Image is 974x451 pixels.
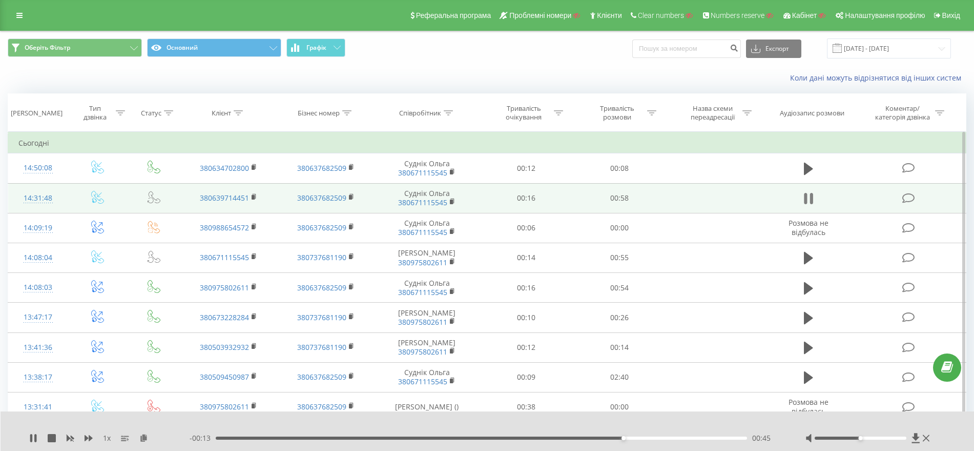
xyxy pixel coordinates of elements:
[398,168,447,178] a: 380671115545
[297,252,346,262] a: 380737681190
[141,109,161,117] div: Статус
[18,367,57,387] div: 13:38:17
[573,362,667,392] td: 02:40
[375,362,479,392] td: Суднік Ольга
[621,436,626,440] div: Accessibility label
[416,11,491,19] span: Реферальна програма
[11,109,63,117] div: [PERSON_NAME]
[398,377,447,386] a: 380671115545
[200,342,249,352] a: 380503932932
[590,104,645,122] div: Тривалість розмови
[297,312,346,322] a: 380737681190
[480,392,573,422] td: 00:38
[200,372,249,382] a: 380509450987
[480,303,573,332] td: 00:10
[200,283,249,292] a: 380975802611
[297,193,346,203] a: 380637682509
[200,223,249,232] a: 380988654572
[398,347,447,357] a: 380975802611
[286,38,345,57] button: Графік
[632,40,741,58] input: Пошук за номером
[573,153,667,183] td: 00:08
[509,11,571,19] span: Проблемні номери
[480,183,573,213] td: 00:16
[399,109,441,117] div: Співробітник
[200,163,249,173] a: 380634702800
[638,11,684,19] span: Clear numbers
[375,213,479,243] td: Суднік Ольга
[752,433,771,443] span: 00:45
[480,153,573,183] td: 00:12
[398,227,447,237] a: 380671115545
[103,433,111,443] span: 1 x
[18,307,57,327] div: 13:47:17
[573,392,667,422] td: 00:00
[375,332,479,362] td: [PERSON_NAME]
[573,332,667,362] td: 00:14
[200,312,249,322] a: 380673228284
[480,362,573,392] td: 00:09
[297,163,346,173] a: 380637682509
[18,397,57,417] div: 13:31:41
[746,40,801,58] button: Експорт
[780,109,844,117] div: Аудіозапис розмови
[25,44,70,52] span: Оберіть Фільтр
[873,104,932,122] div: Коментар/категорія дзвінка
[375,392,479,422] td: [PERSON_NAME] ()
[190,433,216,443] span: - 00:13
[18,338,57,358] div: 13:41:36
[375,243,479,272] td: [PERSON_NAME]
[573,213,667,243] td: 00:00
[573,243,667,272] td: 00:55
[200,252,249,262] a: 380671115545
[212,109,231,117] div: Клієнт
[200,193,249,203] a: 380639714451
[298,109,340,117] div: Бізнес номер
[18,278,57,298] div: 14:08:03
[375,183,479,213] td: Суднік Ольга
[147,38,281,57] button: Основний
[375,153,479,183] td: Суднік Ольга
[942,11,960,19] span: Вихід
[306,44,326,51] span: Графік
[398,258,447,267] a: 380975802611
[573,303,667,332] td: 00:26
[685,104,740,122] div: Назва схеми переадресації
[297,372,346,382] a: 380637682509
[845,11,925,19] span: Налаштування профілю
[297,342,346,352] a: 380737681190
[398,317,447,327] a: 380975802611
[480,273,573,303] td: 00:16
[200,402,249,411] a: 380975802611
[8,38,142,57] button: Оберіть Фільтр
[375,273,479,303] td: Суднік Ольга
[18,188,57,208] div: 14:31:48
[8,133,966,153] td: Сьогодні
[597,11,622,19] span: Клієнти
[480,213,573,243] td: 00:06
[18,158,57,178] div: 14:50:08
[398,287,447,297] a: 380671115545
[297,223,346,232] a: 380637682509
[480,332,573,362] td: 00:12
[789,397,828,416] span: Розмова не відбулась
[496,104,551,122] div: Тривалість очікування
[297,283,346,292] a: 380637682509
[480,243,573,272] td: 00:14
[18,248,57,268] div: 14:08:04
[711,11,764,19] span: Numbers reserve
[790,73,966,83] a: Коли дані можуть відрізнятися вiд інших систем
[77,104,113,122] div: Тип дзвінка
[573,273,667,303] td: 00:54
[789,218,828,237] span: Розмова не відбулась
[297,402,346,411] a: 380637682509
[573,183,667,213] td: 00:58
[375,303,479,332] td: [PERSON_NAME]
[18,218,57,238] div: 14:09:19
[859,436,863,440] div: Accessibility label
[792,11,817,19] span: Кабінет
[398,198,447,207] a: 380671115545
